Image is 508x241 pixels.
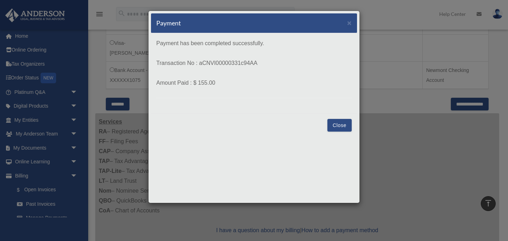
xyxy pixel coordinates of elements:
p: Payment has been completed successfully. [156,38,352,48]
h5: Payment [156,19,181,28]
button: Close [347,19,352,26]
p: Transaction No : aCNVI00000331c94AA [156,58,352,68]
button: Close [327,119,352,132]
p: Amount Paid : $ 155.00 [156,78,352,88]
span: × [347,19,352,27]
